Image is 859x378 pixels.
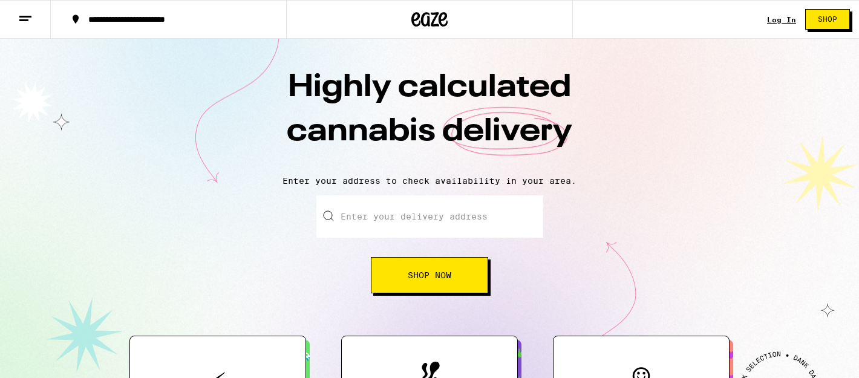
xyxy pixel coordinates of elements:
button: Shop Now [371,257,488,293]
button: Shop [805,9,850,30]
a: Log In [767,16,796,24]
span: Shop Now [408,271,451,279]
input: Enter your delivery address [316,195,543,238]
span: Shop [818,16,837,23]
h1: Highly calculated cannabis delivery [218,66,641,166]
p: Enter your address to check availability in your area. [12,176,847,186]
a: Shop [796,9,859,30]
